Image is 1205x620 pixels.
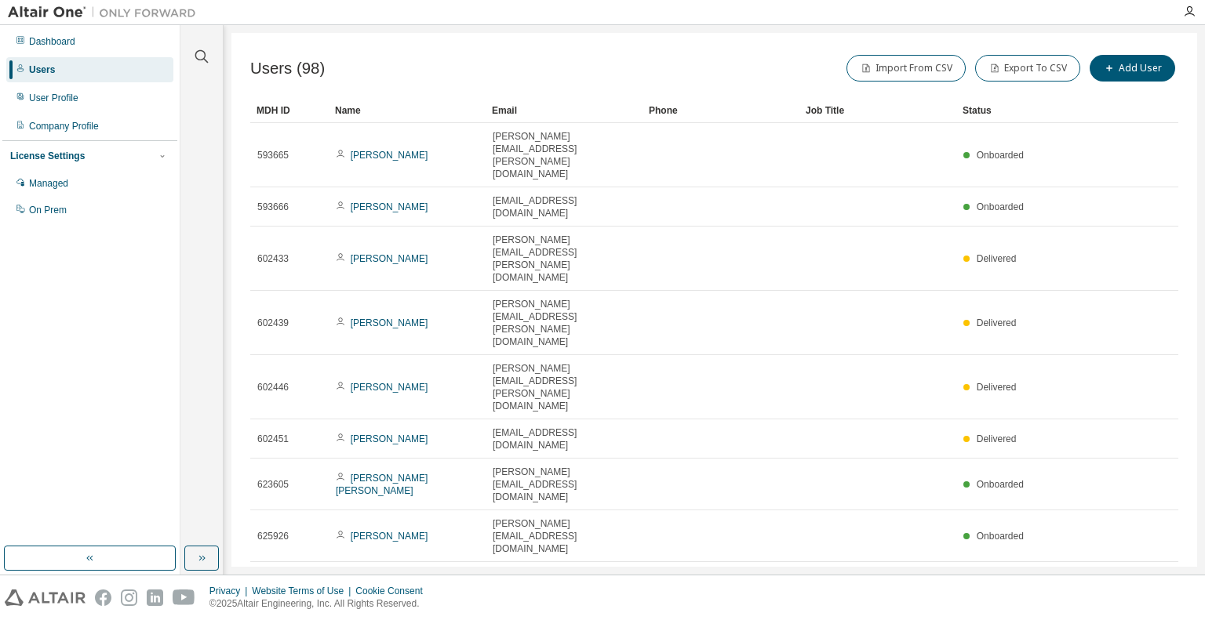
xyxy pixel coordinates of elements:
span: Users (98) [250,60,325,78]
a: [PERSON_NAME] [351,201,428,212]
div: Job Title [806,98,950,123]
span: 623605 [257,478,289,491]
span: [PERSON_NAME][EMAIL_ADDRESS][PERSON_NAME][DOMAIN_NAME] [493,298,635,348]
span: Delivered [977,433,1017,444]
img: facebook.svg [95,589,111,606]
a: [PERSON_NAME] [351,253,428,264]
button: Import From CSV [846,55,966,82]
a: [PERSON_NAME] [PERSON_NAME] [336,473,428,496]
div: Email [492,98,636,123]
div: Users [29,63,55,76]
div: License Settings [10,150,85,162]
span: 602451 [257,433,289,445]
span: [PERSON_NAME][EMAIL_ADDRESS][PERSON_NAME][DOMAIN_NAME] [493,130,635,180]
span: Onboarded [977,150,1024,161]
a: [PERSON_NAME] [351,317,428,328]
div: Managed [29,177,68,190]
div: User Profile [29,92,78,104]
span: [PERSON_NAME][EMAIL_ADDRESS][PERSON_NAME][DOMAIN_NAME] [493,234,635,284]
span: Onboarded [977,479,1024,490]
span: [EMAIL_ADDRESS][DOMAIN_NAME] [493,194,635,219]
div: Name [335,98,479,123]
div: Cookie Consent [355,585,431,597]
a: [PERSON_NAME] [351,531,428,542]
img: altair_logo.svg [5,589,86,606]
img: instagram.svg [121,589,137,606]
span: 602439 [257,317,289,329]
a: [PERSON_NAME] [351,433,428,444]
span: Delivered [977,253,1017,264]
span: [PERSON_NAME][EMAIL_ADDRESS][PERSON_NAME][DOMAIN_NAME] [493,362,635,412]
span: 593666 [257,201,289,213]
div: Website Terms of Use [252,585,355,597]
span: 602433 [257,252,289,265]
p: © 2025 Altair Engineering, Inc. All Rights Reserved. [209,597,432,611]
img: youtube.svg [173,589,195,606]
span: Delivered [977,317,1017,328]
div: Privacy [209,585,252,597]
div: MDH ID [257,98,322,123]
div: Company Profile [29,120,99,132]
span: Onboarded [977,531,1024,542]
span: [EMAIL_ADDRESS][DOMAIN_NAME] [493,426,635,451]
div: Phone [649,98,793,123]
div: Status [963,98,1097,123]
img: linkedin.svg [147,589,163,606]
span: 602446 [257,381,289,393]
div: Dashboard [29,35,75,48]
button: Add User [1090,55,1175,82]
span: 593665 [257,149,289,161]
span: 625926 [257,530,289,542]
div: On Prem [29,204,67,216]
span: Onboarded [977,201,1024,212]
span: [PERSON_NAME][EMAIL_ADDRESS][DOMAIN_NAME] [493,517,635,555]
span: [PERSON_NAME][EMAIL_ADDRESS][DOMAIN_NAME] [493,466,635,503]
button: Export To CSV [975,55,1080,82]
a: [PERSON_NAME] [351,150,428,161]
img: Altair One [8,5,204,20]
span: Delivered [977,382,1017,393]
a: [PERSON_NAME] [351,382,428,393]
